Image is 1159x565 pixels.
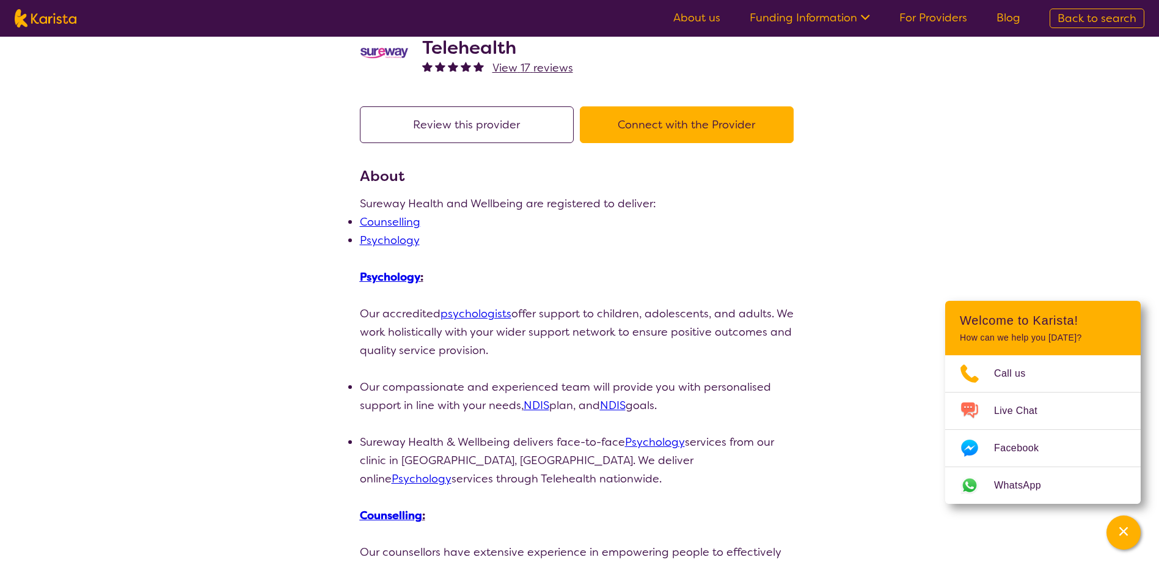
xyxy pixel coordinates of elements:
[15,9,76,28] img: Karista logo
[1058,11,1136,26] span: Back to search
[492,61,573,75] span: View 17 reviews
[994,402,1052,420] span: Live Chat
[360,433,800,488] li: Sureway Health & Wellbeing delivers face-to-face services from our clinic in [GEOGRAPHIC_DATA], [...
[625,435,685,449] a: Psychology
[360,106,574,143] button: Review this provider
[435,61,445,72] img: fullstar
[360,46,409,59] img: vgwqq8bzw4bddvbx0uac.png
[1050,9,1144,28] a: Back to search
[473,61,484,72] img: fullstar
[360,165,800,187] h3: About
[600,398,626,413] a: NDIS
[360,117,580,132] a: Review this provider
[994,476,1056,495] span: WhatsApp
[750,10,870,25] a: Funding Information
[360,508,425,523] u: :
[994,364,1040,383] span: Call us
[1106,515,1141,550] button: Channel Menu
[422,15,800,59] h2: Sureway Health and Wellbeing - Telehealth
[960,313,1126,328] h2: Welcome to Karista!
[945,355,1141,504] ul: Choose channel
[960,333,1126,343] p: How can we help you [DATE]?
[996,10,1020,25] a: Blog
[392,471,452,486] a: Psychology
[360,270,420,284] a: Psychology
[945,301,1141,504] div: Channel Menu
[524,398,549,413] a: NDIS
[994,439,1053,457] span: Facebook
[360,215,420,229] a: Counselling
[422,61,433,72] img: fullstar
[448,61,458,72] img: fullstar
[673,10,720,25] a: About us
[360,233,420,248] a: Psychology
[360,378,800,415] li: Our compassionate and experienced team will provide you with personalised support in line with yo...
[441,306,511,321] a: psychologists
[360,270,423,284] u: :
[360,194,800,213] p: Sureway Health and Wellbeing are registered to deliver:
[945,467,1141,504] a: Web link opens in a new tab.
[360,305,800,360] p: Our accredited offer support to children, adolescents, and adults. We work holistically with your...
[899,10,967,25] a: For Providers
[580,117,800,132] a: Connect with the Provider
[492,59,573,77] a: View 17 reviews
[461,61,471,72] img: fullstar
[360,508,422,523] a: Counselling
[580,106,794,143] button: Connect with the Provider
